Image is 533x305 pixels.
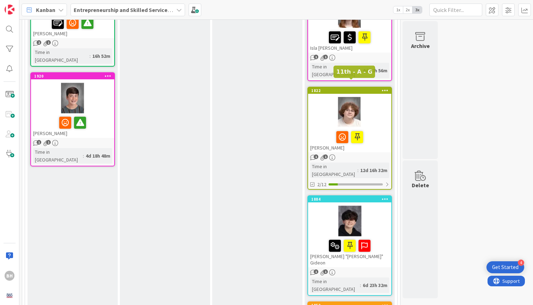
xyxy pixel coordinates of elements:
div: 1920[PERSON_NAME] [31,73,114,138]
div: 1884[PERSON_NAME] "[PERSON_NAME]" Gideon [308,196,391,267]
div: Time in [GEOGRAPHIC_DATA] [310,163,357,178]
a: 1920[PERSON_NAME]Time in [GEOGRAPHIC_DATA]:4d 18h 48m [30,72,115,166]
div: Time in [GEOGRAPHIC_DATA] [310,63,360,78]
span: 2/12 [317,181,326,188]
div: [PERSON_NAME] [308,128,391,152]
div: 1884 [311,197,391,202]
h5: 11th - A - G [336,68,372,75]
span: 1 [46,140,51,145]
div: 1822 [311,88,391,93]
span: 1 [323,55,328,59]
b: Entrepreneurship and Skilled Services Interventions - [DATE]-[DATE] [74,6,246,13]
div: BH [5,271,14,281]
div: 4d 18h 48m [84,152,112,160]
span: Kanban [36,6,55,14]
a: 1884[PERSON_NAME] "[PERSON_NAME]" GideonTime in [GEOGRAPHIC_DATA]:6d 23h 32m [307,195,392,296]
div: 1884 [308,196,391,202]
div: 4 [518,260,524,266]
div: [PERSON_NAME] "[PERSON_NAME]" Gideon [308,237,391,267]
div: Time in [GEOGRAPHIC_DATA] [33,48,90,64]
span: 1 [37,140,41,145]
div: Delete [412,181,429,189]
span: : [357,166,359,174]
span: 1 [314,55,318,59]
div: Time in [GEOGRAPHIC_DATA] [310,277,360,293]
div: 6d 23h 32m [361,281,389,289]
span: 1 [323,154,328,159]
span: 1x [393,6,403,13]
span: 2x [403,6,412,13]
span: 3x [412,6,422,13]
div: 1920 [34,74,114,79]
span: 2 [37,40,41,45]
span: 1 [46,40,51,45]
div: Time in [GEOGRAPHIC_DATA] [33,148,83,164]
div: [PERSON_NAME] [31,14,114,38]
div: 16h 52m [91,52,112,60]
a: 1822[PERSON_NAME]Time in [GEOGRAPHIC_DATA]:12d 16h 32m2/12 [307,87,392,190]
span: : [83,152,84,160]
img: avatar [5,291,14,300]
div: 1822 [308,87,391,94]
span: Support [15,1,32,10]
div: 1822[PERSON_NAME] [308,87,391,152]
div: 1920 [31,73,114,79]
input: Quick Filter... [429,4,482,16]
div: [PERSON_NAME] [31,114,114,138]
div: Get Started [492,264,519,271]
span: : [360,281,361,289]
div: 12d 16h 32m [359,166,389,174]
span: 1 [323,269,328,274]
div: 4d 22h 56m [361,67,389,74]
div: Open Get Started checklist, remaining modules: 4 [486,261,524,273]
div: Isla [PERSON_NAME] [308,29,391,53]
div: Archive [411,42,430,50]
img: Visit kanbanzone.com [5,5,14,14]
span: : [90,52,91,60]
span: 1 [314,154,318,159]
span: 1 [314,269,318,274]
